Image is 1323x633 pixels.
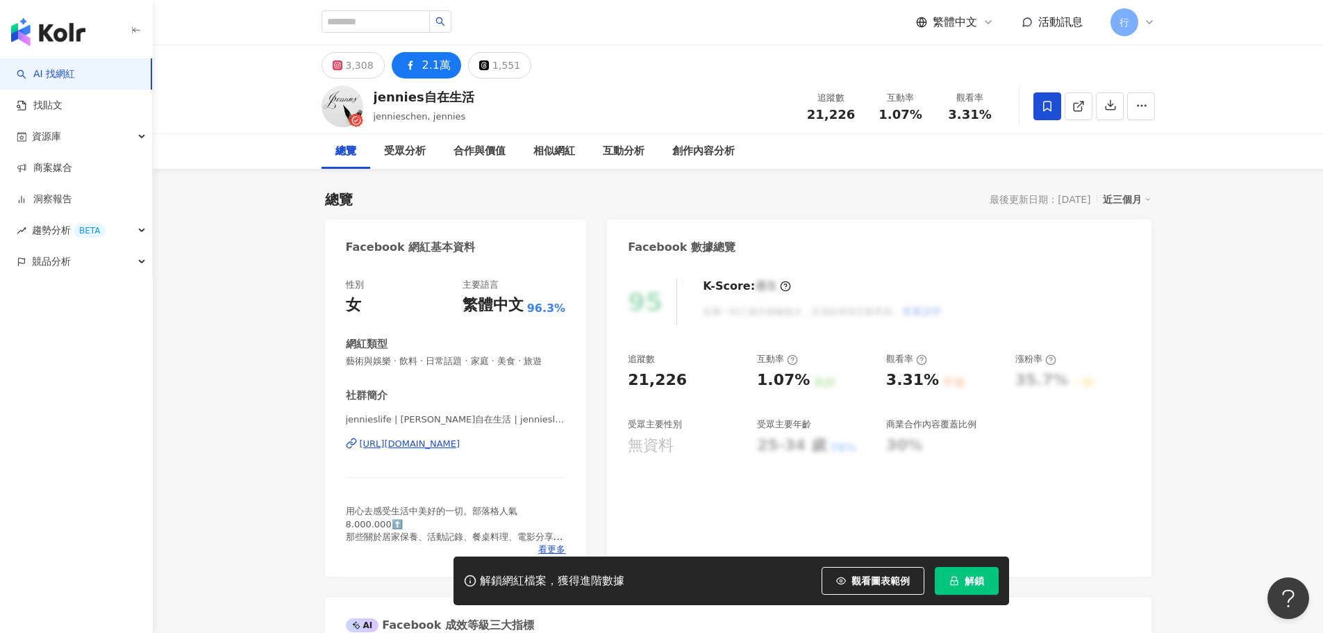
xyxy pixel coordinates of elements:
span: 趨勢分析 [32,215,106,246]
div: 網紅類型 [346,337,388,352]
div: 主要語言 [463,279,499,291]
div: 總覽 [335,143,356,160]
button: 1,551 [468,52,531,79]
span: 用心去感受生活中美好的一切。部落格人氣8.000.000⬆️ 那些關於居家保養、活動記錄、餐桌料理、電影分享、旅行、美食、藝術、生活風格。 來信：[DOMAIN_NAME][EMAIL_ADDR... [346,506,563,579]
span: 看更多 [538,543,565,556]
span: 觀看圖表範例 [851,575,910,586]
div: 性別 [346,279,364,291]
div: 總覽 [325,190,353,209]
div: 互動率 [757,353,798,365]
a: 找貼文 [17,99,63,113]
span: 3.31% [948,108,991,122]
div: K-Score : [703,279,791,294]
span: 解鎖 [965,575,984,586]
div: 社群簡介 [346,388,388,403]
div: 1.07% [757,370,810,391]
a: 商案媒合 [17,161,72,175]
span: 1.07% [879,108,922,122]
button: 2.1萬 [392,52,461,79]
div: 2.1萬 [422,56,451,75]
span: search [435,17,445,26]
img: KOL Avatar [322,85,363,127]
div: AI [346,618,379,632]
div: 近三個月 [1103,190,1151,208]
span: 活動訊息 [1038,15,1083,28]
a: [URL][DOMAIN_NAME] [346,438,566,450]
span: lock [949,576,959,586]
div: BETA [74,224,106,238]
div: 創作內容分析 [672,143,735,160]
div: 互動率 [874,91,927,105]
div: 互動分析 [603,143,644,160]
div: 3,308 [346,56,374,75]
button: 解鎖 [935,567,999,595]
span: jennieschen, jennies [374,111,466,122]
div: Facebook 數據總覽 [628,240,735,255]
div: 受眾主要年齡 [757,418,811,431]
div: 21,226 [628,370,687,391]
span: 繁體中文 [933,15,977,30]
img: logo [11,18,85,46]
span: rise [17,226,26,236]
div: 漲粉率 [1015,353,1056,365]
button: 3,308 [322,52,385,79]
span: 藝術與娛樂 · 飲料 · 日常話題 · 家庭 · 美食 · 旅遊 [346,355,566,368]
div: 觀看率 [944,91,997,105]
div: 女 [346,295,361,316]
div: 繁體中文 [463,295,524,316]
span: 96.3% [527,301,566,316]
div: 合作與價值 [454,143,506,160]
span: 行 [1120,15,1129,30]
div: 觀看率 [886,353,927,365]
div: 解鎖網紅檔案，獲得進階數據 [480,574,624,589]
div: 無資料 [628,435,674,457]
div: 1,551 [492,56,520,75]
div: jennies自在生活 [374,88,474,106]
div: 追蹤數 [805,91,858,105]
a: 洞察報告 [17,192,72,206]
div: Facebook 成效等級三大指標 [346,618,535,633]
div: 受眾主要性別 [628,418,682,431]
span: 競品分析 [32,246,71,277]
span: 21,226 [807,107,855,122]
a: searchAI 找網紅 [17,67,75,81]
div: 追蹤數 [628,353,655,365]
div: 受眾分析 [384,143,426,160]
div: Facebook 網紅基本資料 [346,240,476,255]
span: jennieslife | [PERSON_NAME]自在生活 | jennieslife [346,413,566,426]
div: [URL][DOMAIN_NAME] [360,438,460,450]
span: 資源庫 [32,121,61,152]
div: 3.31% [886,370,939,391]
div: 最後更新日期：[DATE] [990,194,1090,205]
div: 商業合作內容覆蓋比例 [886,418,976,431]
button: 觀看圖表範例 [822,567,924,595]
div: 相似網紅 [533,143,575,160]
